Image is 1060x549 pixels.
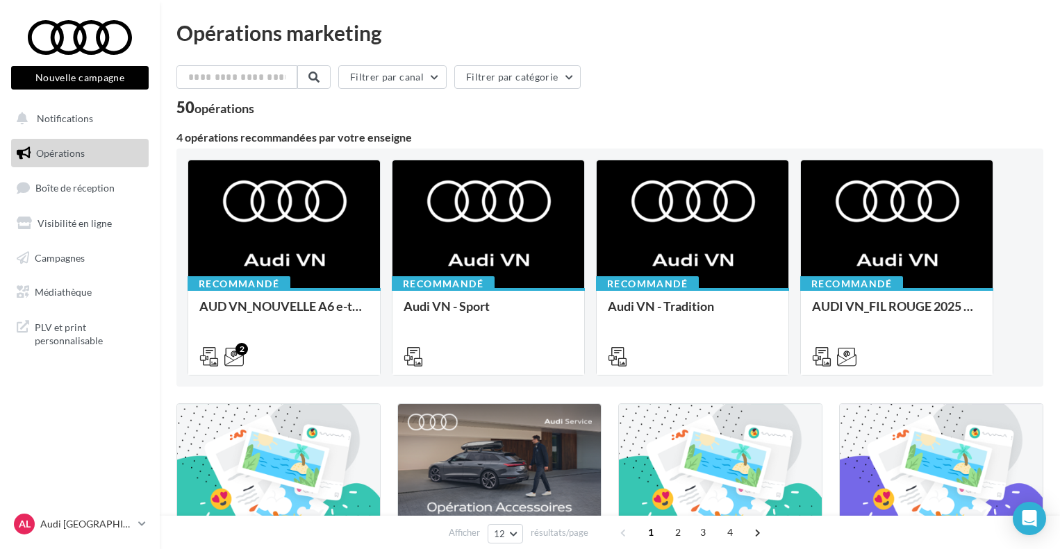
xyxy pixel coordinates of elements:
[8,278,151,307] a: Médiathèque
[608,299,777,327] div: Audi VN - Tradition
[176,22,1043,43] div: Opérations marketing
[692,521,714,543] span: 3
[494,528,506,539] span: 12
[488,524,523,543] button: 12
[667,521,689,543] span: 2
[38,217,112,229] span: Visibilité en ligne
[8,209,151,238] a: Visibilité en ligne
[11,66,149,90] button: Nouvelle campagne
[8,104,146,133] button: Notifications
[1013,502,1046,535] div: Open Intercom Messenger
[404,299,573,327] div: Audi VN - Sport
[338,65,447,89] button: Filtrer par canal
[8,173,151,203] a: Boîte de réception
[11,511,149,537] a: AL Audi [GEOGRAPHIC_DATA][PERSON_NAME]
[8,139,151,168] a: Opérations
[35,318,143,348] span: PLV et print personnalisable
[40,517,133,531] p: Audi [GEOGRAPHIC_DATA][PERSON_NAME]
[37,112,93,124] span: Notifications
[199,299,369,327] div: AUD VN_NOUVELLE A6 e-tron
[596,276,699,292] div: Recommandé
[35,251,85,263] span: Campagnes
[35,182,115,194] span: Boîte de réception
[35,286,92,298] span: Médiathèque
[188,276,290,292] div: Recommandé
[640,521,662,543] span: 1
[176,132,1043,143] div: 4 opérations recommandées par votre enseigne
[36,147,85,159] span: Opérations
[19,517,31,531] span: AL
[8,244,151,273] a: Campagnes
[392,276,495,292] div: Recommandé
[8,312,151,353] a: PLV et print personnalisable
[176,100,254,115] div: 50
[800,276,903,292] div: Recommandé
[454,65,581,89] button: Filtrer par catégorie
[235,343,248,355] div: 2
[812,299,982,327] div: AUDI VN_FIL ROUGE 2025 - A1, Q2, Q3, Q5 et Q4 e-tron
[194,102,254,115] div: opérations
[531,526,588,539] span: résultats/page
[449,526,480,539] span: Afficher
[719,521,741,543] span: 4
